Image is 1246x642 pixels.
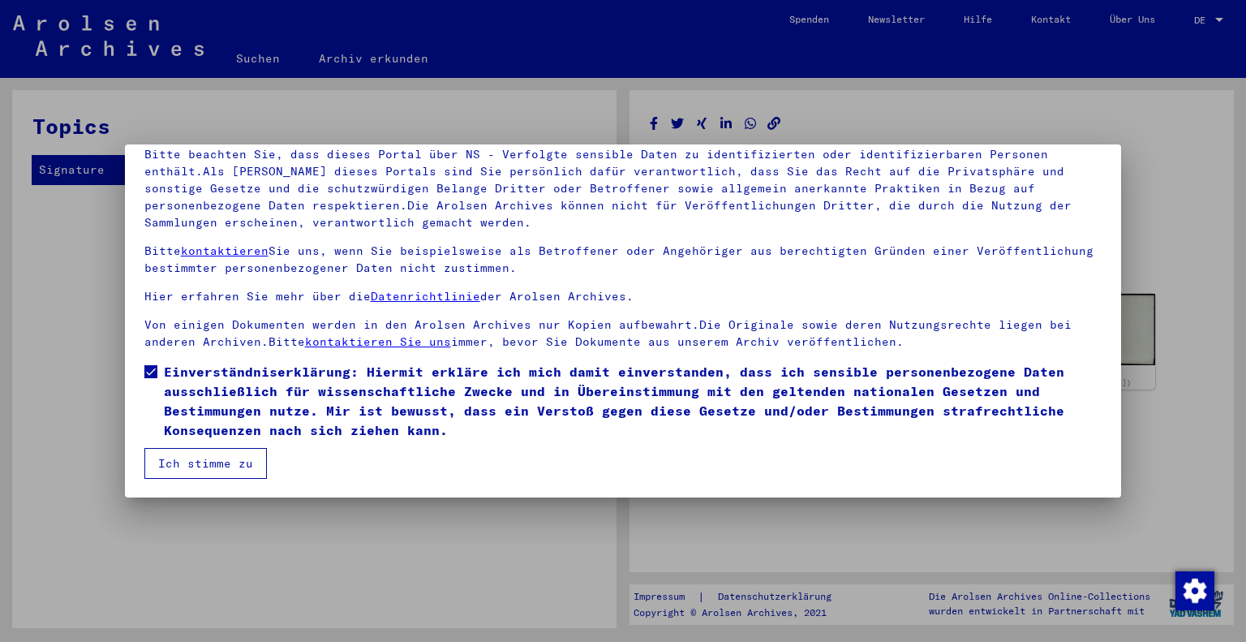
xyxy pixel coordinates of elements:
[144,317,1102,351] p: Von einigen Dokumenten werden in den Arolsen Archives nur Kopien aufbewahrt.Die Originale sowie d...
[181,243,269,258] a: kontaktieren
[1175,571,1214,610] div: Zustimmung ändern
[144,448,267,479] button: Ich stimme zu
[305,334,451,349] a: kontaktieren Sie uns
[164,362,1102,440] span: Einverständniserklärung: Hiermit erkläre ich mich damit einverstanden, dass ich sensible personen...
[144,146,1102,231] p: Bitte beachten Sie, dass dieses Portal über NS - Verfolgte sensible Daten zu identifizierten oder...
[144,243,1102,277] p: Bitte Sie uns, wenn Sie beispielsweise als Betroffener oder Angehöriger aus berechtigten Gründen ...
[1175,571,1214,610] img: Zustimmung ändern
[144,288,1102,305] p: Hier erfahren Sie mehr über die der Arolsen Archives.
[371,289,480,304] a: Datenrichtlinie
